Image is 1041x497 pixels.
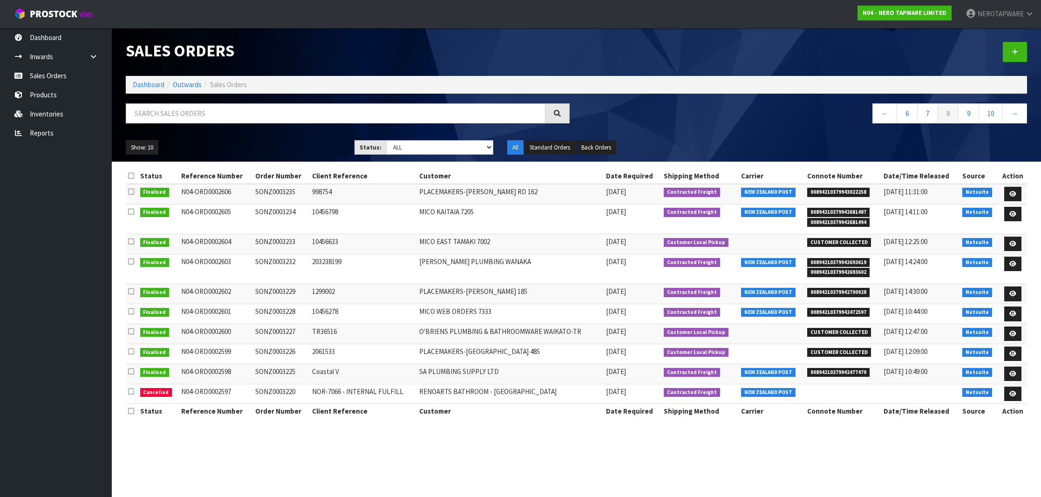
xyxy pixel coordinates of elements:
input: Search sales orders [126,103,545,123]
th: Status [138,404,179,419]
span: Netsuite [962,388,992,397]
span: [DATE] [606,347,626,356]
span: [DATE] 10:44:00 [884,307,927,316]
td: N04-ORD0002601 [179,304,253,324]
strong: Status: [360,143,381,151]
span: 00894210379942700928 [807,288,870,297]
td: N04-ORD0002598 [179,364,253,384]
span: [DATE] 14:30:00 [884,287,927,296]
td: PLACEMAKERS-[PERSON_NAME] 185 [417,284,604,304]
nav: Page navigation [584,103,1027,126]
span: Finalised [140,308,170,317]
th: Action [998,169,1027,184]
th: Date/Time Released [881,169,960,184]
span: NEW ZEALAND POST [741,308,796,317]
th: Reference Number [179,404,253,419]
span: Netsuite [962,368,992,377]
th: Client Reference [310,169,417,184]
span: [DATE] [606,287,626,296]
th: Carrier [739,404,805,419]
td: N04-ORD0002600 [179,324,253,344]
span: Netsuite [962,238,992,247]
td: 998754 [310,184,417,204]
span: NEW ZEALAND POST [741,388,796,397]
td: SONZ0003233 [253,234,310,254]
span: Netsuite [962,188,992,197]
td: SONZ0003225 [253,364,310,384]
td: O'BRIENS PLUMBING & BATHROOMWARE WAIKATO-TR [417,324,604,344]
span: Contracted Freight [664,288,720,297]
td: MICO WEB ORDERS 7333 [417,304,604,324]
a: 9 [958,103,979,123]
th: Status [138,169,179,184]
th: Carrier [739,169,805,184]
button: All [507,140,524,155]
span: [DATE] 14:24:00 [884,257,927,266]
th: Date Required [604,169,661,184]
td: PLACEMAKERS-[GEOGRAPHIC_DATA] 485 [417,344,604,364]
span: Finalised [140,258,170,267]
td: SONZ0003228 [253,304,310,324]
a: 7 [917,103,938,123]
td: MICO EAST TAMAKI 7002 [417,234,604,254]
td: SONZ0003229 [253,284,310,304]
span: ProStock [30,8,77,20]
td: SONZ0003220 [253,384,310,404]
span: Finalised [140,208,170,217]
td: N04-ORD0002604 [179,234,253,254]
span: Finalised [140,348,170,357]
img: cube-alt.png [14,8,26,20]
td: N04-ORD0002606 [179,184,253,204]
th: Reference Number [179,169,253,184]
td: [PERSON_NAME] PLUMBING WANAKA [417,254,604,284]
h1: Sales Orders [126,42,570,60]
td: N04-ORD0002599 [179,344,253,364]
span: 00894210379943022258 [807,188,870,197]
td: MICO KAITAIA 7205 [417,204,604,234]
td: SONZ0003227 [253,324,310,344]
span: [DATE] [606,387,626,396]
span: [DATE] 12:47:00 [884,327,927,336]
span: CUSTOMER COLLECTED [807,238,871,247]
span: 00894210379942477479 [807,368,870,377]
span: NEW ZEALAND POST [741,288,796,297]
span: NEW ZEALAND POST [741,208,796,217]
td: N04-ORD0002602 [179,284,253,304]
th: Action [998,404,1027,419]
span: [DATE] 11:31:00 [884,187,927,196]
th: Customer [417,169,604,184]
th: Connote Number [805,404,881,419]
span: Contracted Freight [664,388,720,397]
th: Source [960,404,998,419]
span: [DATE] [606,187,626,196]
span: [DATE] 10:49:00 [884,367,927,376]
span: Contracted Freight [664,188,720,197]
td: TR36516 [310,324,417,344]
span: 00894210379942681494 [807,218,870,227]
span: 00894210379942681487 [807,208,870,217]
span: Customer Local Pickup [664,328,728,337]
td: N04-ORD0002605 [179,204,253,234]
th: Source [960,169,998,184]
span: Sales Orders [210,80,247,89]
td: 2061533 [310,344,417,364]
td: RENOARTS BATHROOM - [GEOGRAPHIC_DATA] [417,384,604,404]
span: [DATE] [606,237,626,246]
td: NOR-7066 - INTERNAL FULFILL [310,384,417,404]
span: [DATE] 12:25:00 [884,237,927,246]
span: Cancelled [140,388,172,397]
span: Contracted Freight [664,258,720,267]
a: 10 [979,103,1003,123]
span: Finalised [140,368,170,377]
td: Coastal V [310,364,417,384]
a: Outwards [173,80,202,89]
span: [DATE] [606,327,626,336]
th: Shipping Method [661,169,739,184]
span: Netsuite [962,308,992,317]
span: CUSTOMER COLLECTED [807,348,871,357]
td: N04-ORD0002603 [179,254,253,284]
span: Customer Local Pickup [664,348,728,357]
span: [DATE] [606,307,626,316]
th: Customer [417,404,604,419]
span: Netsuite [962,288,992,297]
